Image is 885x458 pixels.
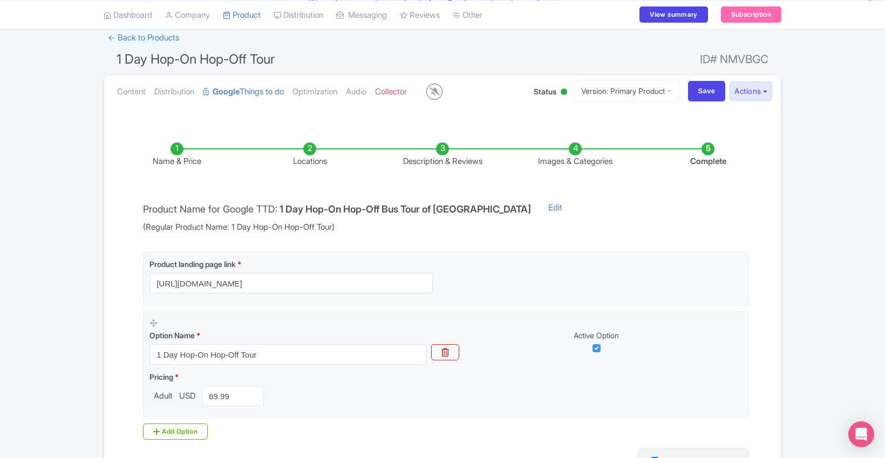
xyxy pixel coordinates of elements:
[639,6,707,23] a: View summary
[721,6,781,23] a: Subscription
[730,81,772,101] button: Actions
[202,386,264,406] input: 0.00
[154,75,194,109] a: Distribution
[149,331,195,340] span: Option Name
[149,390,177,402] span: Adult
[104,28,183,49] a: ← Back to Products
[537,202,573,233] a: Edit
[280,204,531,215] h4: 1 Day Hop-On Hop-Off Bus Tour of [GEOGRAPHIC_DATA]
[203,75,284,109] a: GoogleThings to do
[243,142,376,168] li: Locations
[574,331,619,340] span: Active Option
[688,81,726,101] input: Save
[848,421,874,447] div: Open Intercom Messenger
[700,49,768,70] span: ID# NMVBGC
[346,75,366,109] a: Audio
[213,86,240,98] strong: Google
[111,142,243,168] li: Name & Price
[149,372,173,381] span: Pricing
[574,80,679,101] a: Version: Primary Product
[375,75,407,109] a: Collector
[292,75,337,109] a: Optimization
[149,344,427,365] input: Option Name
[534,86,556,97] span: Status
[559,84,569,101] div: Active
[117,75,146,109] a: Content
[376,142,509,168] li: Description & Reviews
[149,259,236,269] span: Product landing page link
[143,221,531,234] span: (Regular Product Name: 1 Day Hop-On Hop-Off Tour)
[509,142,642,168] li: Images & Categories
[117,51,275,67] span: 1 Day Hop-On Hop-Off Tour
[149,273,433,293] input: Product landing page link
[642,142,774,168] li: Complete
[177,390,198,402] span: USD
[143,203,277,215] span: Product Name for Google TTD:
[143,423,208,440] div: Add Option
